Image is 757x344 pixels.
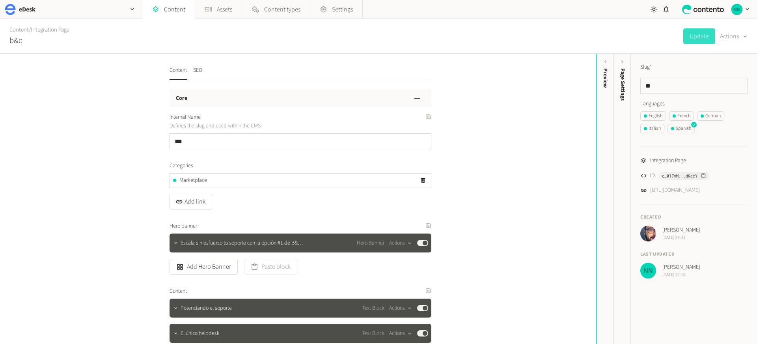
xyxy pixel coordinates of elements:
[669,111,694,121] button: French
[662,172,697,179] span: c_01JyM...dKexY
[659,172,709,180] button: c_01JyM...dKexY
[170,162,193,170] span: Categories
[640,124,664,133] button: Italian
[640,100,748,108] label: Languages
[244,259,297,275] button: Paste block
[362,329,384,338] span: Text Block
[389,303,412,313] button: Actions
[5,4,16,15] img: eDesk
[731,4,742,15] img: Nikola Nikolov
[9,35,23,47] h2: b&q
[720,28,748,44] button: Actions
[264,5,300,14] span: Content types
[170,222,197,230] span: Hero banner
[9,26,29,34] a: Content
[640,263,656,279] img: Nikola Nikolov
[19,5,35,14] h2: eDesk
[640,63,652,71] label: Slug
[644,125,661,132] div: Italian
[644,112,662,120] div: English
[389,238,412,248] button: Actions
[170,66,187,80] button: Content
[640,251,748,258] h4: Last updated
[170,287,187,295] span: Content
[179,176,207,185] span: Marketplace
[601,68,610,88] div: Preview
[662,226,700,234] span: [PERSON_NAME]
[176,94,187,103] h3: Core
[31,26,69,34] a: Integration Page
[650,157,686,165] span: Integration Page
[181,329,220,338] span: El único helpdesk
[662,271,700,279] span: [DATE] 12:18
[389,329,412,338] button: Actions
[668,124,695,133] button: Spanish
[650,172,656,180] span: ID:
[170,122,349,130] p: Defines the slug and used within the CMS
[181,239,304,247] span: Escala sin esfuerzo tu soporte con la opción #1 de B&Q para ayuda...
[181,304,232,312] span: Potenciando el soporte
[662,234,700,241] span: [DATE] 23:31
[170,113,201,122] span: Internal Name
[170,194,212,209] button: Add link
[332,5,353,14] span: Settings
[640,111,666,121] button: English
[662,263,700,271] span: [PERSON_NAME]
[362,304,384,312] span: Text Block
[650,186,700,194] a: [URL][DOMAIN_NAME]
[357,239,384,247] span: Hero Banner
[701,112,721,120] div: German
[619,68,627,101] span: Page Settings
[683,28,715,44] button: Update
[29,26,31,34] span: /
[193,66,202,80] button: SEO
[640,214,748,221] h4: Created
[170,259,238,275] button: Add Hero Banner
[673,112,690,120] div: French
[697,111,724,121] button: German
[671,125,691,132] div: Spanish
[640,226,656,241] img: Josh Angell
